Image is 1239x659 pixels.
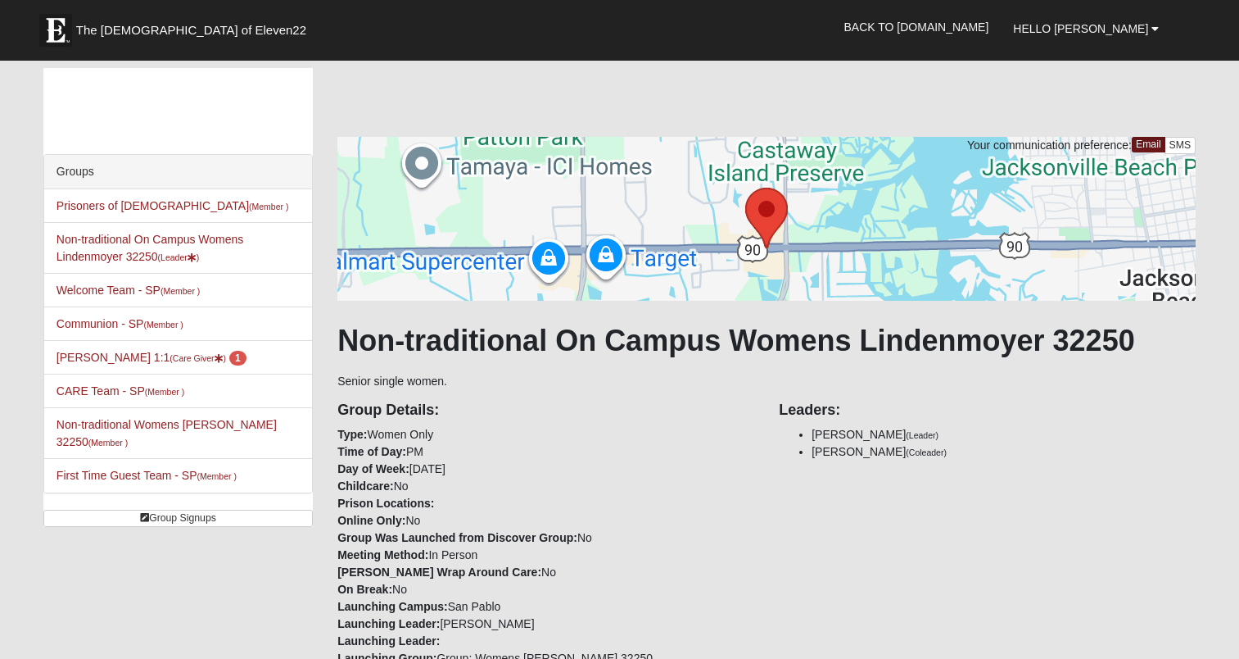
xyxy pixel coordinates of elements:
strong: Launching Leader: [337,617,440,630]
small: (Member ) [145,387,184,397]
small: (Member ) [88,438,128,448]
h4: Group Details: [337,402,754,420]
strong: On Break: [337,583,392,596]
strong: Time of Day: [337,445,406,458]
a: Email [1132,137,1165,152]
a: First Time Guest Team - SP(Member ) [57,469,237,482]
strong: Prison Locations: [337,497,434,510]
img: Eleven22 logo [39,14,72,47]
strong: [PERSON_NAME] Wrap Around Care: [337,566,541,579]
a: Group Signups [43,510,313,527]
small: (Leader) [906,430,938,440]
small: (Care Giver ) [170,353,226,363]
li: [PERSON_NAME] [812,426,1196,443]
strong: Day of Week: [337,462,409,475]
a: Hello [PERSON_NAME] [1001,8,1171,49]
a: Non-traditional Womens [PERSON_NAME] 32250(Member ) [57,418,277,448]
a: CARE Team - SP(Member ) [57,384,184,398]
a: Communion - SP(Member ) [57,317,183,330]
span: number of pending members [229,351,246,366]
span: Hello [PERSON_NAME] [1013,22,1148,35]
strong: Group Was Launched from Discover Group: [337,531,577,544]
small: (Member ) [197,471,237,481]
strong: Meeting Method: [337,548,428,561]
a: Back to [DOMAIN_NAME] [831,7,1001,48]
h1: Non-traditional On Campus Womens Lindenmoyer 32250 [337,323,1196,358]
small: (Member ) [143,320,183,329]
strong: Type: [337,428,367,441]
small: (Leader ) [158,252,200,262]
strong: Launching Campus: [337,600,448,613]
li: [PERSON_NAME] [812,443,1196,461]
strong: Online Only: [337,514,405,527]
strong: Childcare: [337,479,393,493]
span: Your communication preference: [967,139,1132,152]
small: (Member ) [161,286,200,296]
a: Non-traditional On Campus Womens Lindenmoyer 32250(Leader) [57,233,244,263]
small: (Coleader) [906,448,947,457]
span: The [DEMOGRAPHIC_DATA] of Eleven22 [76,22,306,39]
small: (Member ) [249,202,288,211]
a: SMS [1164,137,1196,154]
a: [PERSON_NAME] 1:1(Care Giver) 1 [57,351,246,364]
div: Groups [44,155,312,189]
h4: Leaders: [779,402,1196,420]
a: Prisoners of [DEMOGRAPHIC_DATA](Member ) [57,199,289,212]
a: Welcome Team - SP(Member ) [57,284,201,297]
a: The [DEMOGRAPHIC_DATA] of Eleven22 [31,6,359,47]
